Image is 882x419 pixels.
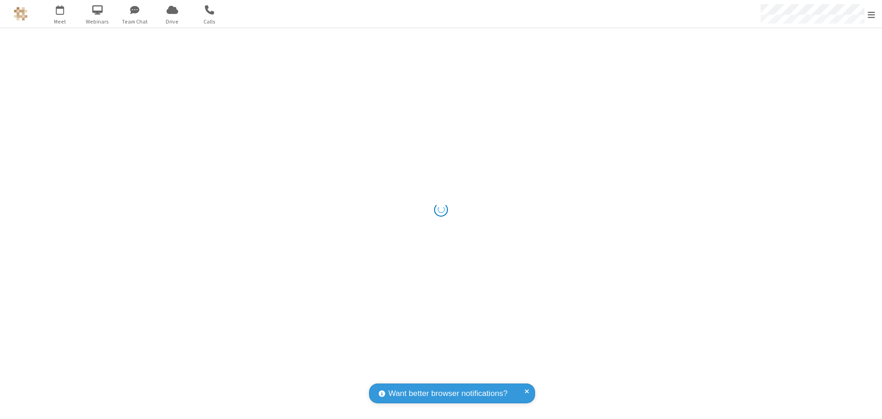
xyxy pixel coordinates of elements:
[14,7,28,21] img: QA Selenium DO NOT DELETE OR CHANGE
[155,18,190,26] span: Drive
[118,18,152,26] span: Team Chat
[43,18,77,26] span: Meet
[192,18,227,26] span: Calls
[80,18,115,26] span: Webinars
[388,388,507,400] span: Want better browser notifications?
